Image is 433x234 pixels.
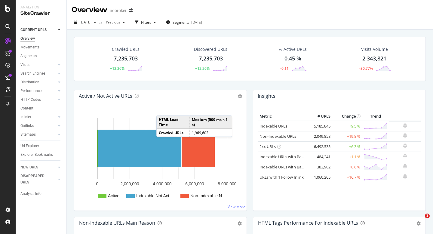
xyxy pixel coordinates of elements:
div: DISAPPEARED URLS [20,173,51,186]
div: Url Explorer [20,143,39,149]
div: arrow-right-arrow-left [129,8,133,13]
a: Sitemaps [20,131,56,138]
div: Overview [20,35,35,42]
span: 2025 Sep. 1st [80,20,91,25]
th: # URLS [308,112,332,121]
div: 0.45 % [284,55,301,63]
a: Non-Indexable URLs [259,134,296,139]
text: 4,000,000 [153,181,171,186]
button: Previous [103,17,127,27]
text: Active [108,193,119,198]
a: Search Engines [20,70,56,77]
i: Options [238,94,242,98]
a: CURRENT URLS [20,27,56,33]
a: Visits [20,62,56,68]
div: bell-plus [403,133,407,138]
td: +16.7 % [332,172,362,182]
text: 2,000,000 [120,181,139,186]
div: bell-plus [403,153,407,158]
a: Indexable URLs with Bad Description [259,164,325,170]
td: +1.1 % [332,152,362,162]
div: HTTP Codes [20,97,41,103]
div: CURRENT URLS [20,27,47,33]
td: 1,969,602 [190,129,232,137]
text: 6,000,000 [185,181,204,186]
div: Sitemaps [20,131,36,138]
span: 1 [425,214,430,218]
td: +9.5 % [332,121,362,131]
div: gear [238,221,242,226]
td: 6,492,535 [308,141,332,152]
a: Overview [20,35,62,42]
div: nobroker [110,8,127,14]
div: HTML Tags Performance for Indexable URLs [258,220,358,226]
a: NEW URLS [20,164,56,171]
span: vs [99,20,103,25]
div: -0.11 [280,66,289,71]
a: Analysis Info [20,191,62,197]
a: Indexable URLs [259,123,287,129]
h4: Active / Not Active URLs [79,92,132,100]
a: Segments [20,53,62,59]
th: Change [332,112,362,121]
div: [DATE] [191,20,202,25]
iframe: Intercom live chat [413,214,427,228]
span: Previous [103,20,120,25]
a: Inlinks [20,114,56,120]
button: Segments[DATE] [164,17,204,27]
div: 2,343,821 [362,55,386,63]
div: Outlinks [20,123,34,129]
td: 383,902 [308,162,332,172]
td: 5,185,845 [308,121,332,131]
div: Movements [20,44,39,51]
h4: Insights [258,92,275,100]
div: bell-plus [403,123,407,128]
th: Trend [362,112,389,121]
text: Non-Indexable N… [190,193,226,198]
div: Performance [20,88,41,94]
div: bell-plus [403,174,407,179]
div: Overview [72,5,107,15]
td: HTML Load Time [157,116,190,129]
a: Outlinks [20,123,56,129]
a: Url Explorer [20,143,62,149]
td: +8.6 % [332,162,362,172]
div: 7,235,703 [199,55,223,63]
a: Movements [20,44,62,51]
text: Indexable Not Act… [136,193,174,198]
a: HTTP Codes [20,97,56,103]
a: Explorer Bookmarks [20,152,62,158]
div: Explorer Bookmarks [20,152,53,158]
td: Crawled URLs [157,129,190,137]
td: 2,049,858 [308,131,332,141]
div: Content [20,105,33,112]
div: +12.26% [195,66,210,71]
div: Analytics [20,5,62,10]
a: Content [20,105,62,112]
span: Segments [173,20,189,25]
a: Performance [20,88,56,94]
div: 7,235,703 [114,55,138,63]
a: DISAPPEARED URLS [20,173,56,186]
svg: A chart. [79,112,242,206]
div: Search Engines [20,70,45,77]
td: 484,241 [308,152,332,162]
div: -30.77% [359,66,373,71]
div: Visits [20,62,29,68]
div: Crawled URLs [112,46,140,52]
a: 2xx URLs [259,144,276,149]
td: Medium (500 ms < 1 s) [190,116,232,129]
a: Indexable URLs with Bad H1 [259,154,310,159]
div: bell-plus [403,164,407,168]
text: 8,000,000 [218,181,236,186]
div: Segments [20,53,37,59]
div: Distribution [20,79,39,85]
div: bell-plus [403,143,407,148]
div: Analysis Info [20,191,41,197]
button: Filters [133,17,158,27]
div: Discovered URLs [194,46,227,52]
td: +19.8 % [332,131,362,141]
text: 0 [96,181,99,186]
div: Inlinks [20,114,31,120]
